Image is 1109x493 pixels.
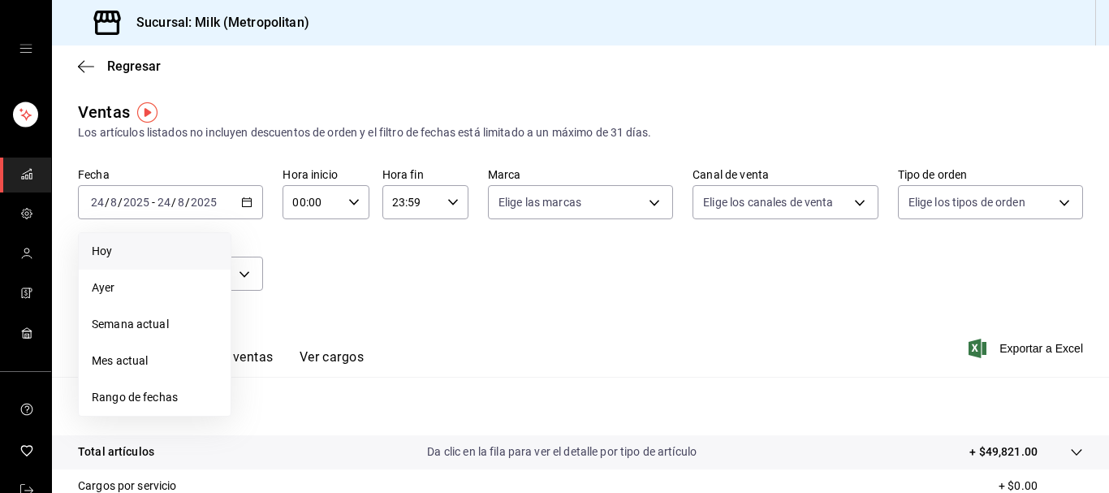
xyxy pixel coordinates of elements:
[92,389,218,406] span: Rango de fechas
[105,196,110,209] span: /
[110,196,118,209] input: --
[107,58,161,74] span: Regresar
[498,194,581,210] span: Elige las marcas
[19,42,32,55] button: open drawer
[78,443,154,461] p: Total artículos
[177,196,185,209] input: --
[104,349,364,377] div: navigation tabs
[137,102,158,123] img: Tooltip marker
[78,100,130,124] div: Ventas
[908,194,1025,210] span: Elige los tipos de orden
[92,243,218,260] span: Hoy
[171,196,176,209] span: /
[157,196,171,209] input: --
[898,169,1083,180] label: Tipo de orden
[78,169,263,180] label: Fecha
[92,279,218,296] span: Ayer
[488,169,673,180] label: Marca
[152,196,155,209] span: -
[123,13,309,32] h3: Sucursal: Milk (Metropolitan)
[300,349,365,377] button: Ver cargos
[693,169,878,180] label: Canal de venta
[78,124,1083,141] div: Los artículos listados no incluyen descuentos de orden y el filtro de fechas está limitado a un m...
[427,443,697,461] p: Da clic en la fila para ver el detalle por tipo de artículo
[78,58,161,74] button: Regresar
[123,196,150,209] input: ----
[118,196,123,209] span: /
[969,443,1038,461] p: + $49,821.00
[90,196,105,209] input: --
[185,196,190,209] span: /
[92,316,218,333] span: Semana actual
[382,169,468,180] label: Hora fin
[209,349,274,377] button: Ver ventas
[92,352,218,370] span: Mes actual
[972,339,1083,358] button: Exportar a Excel
[703,194,833,210] span: Elige los canales de venta
[190,196,218,209] input: ----
[78,396,1083,416] p: Resumen
[283,169,369,180] label: Hora inicio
